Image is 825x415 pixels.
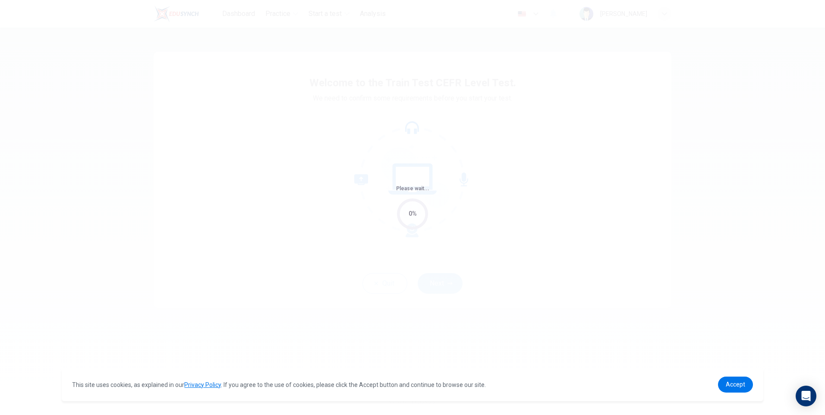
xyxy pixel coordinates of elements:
[396,185,429,192] span: Please wait...
[409,209,417,219] div: 0%
[184,381,221,388] a: Privacy Policy
[796,386,816,406] div: Open Intercom Messenger
[62,368,763,401] div: cookieconsent
[718,377,753,393] a: dismiss cookie message
[72,381,486,388] span: This site uses cookies, as explained in our . If you agree to the use of cookies, please click th...
[726,381,745,388] span: Accept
